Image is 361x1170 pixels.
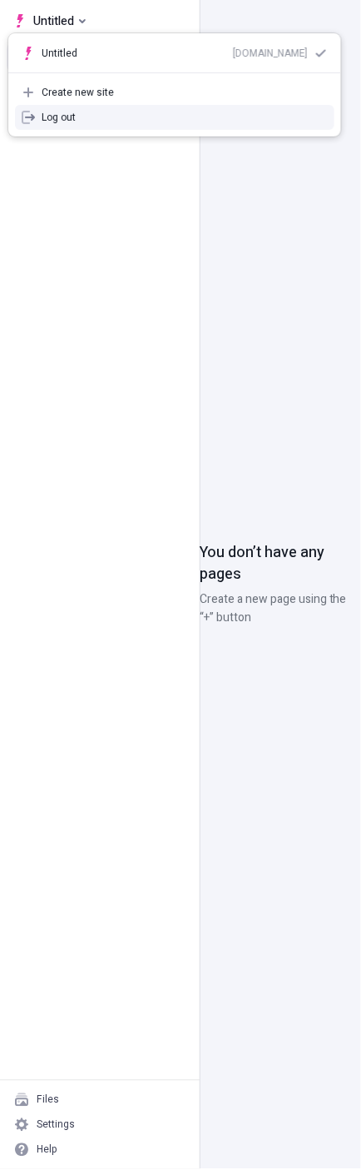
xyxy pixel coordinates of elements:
div: Settings [37,1119,75,1133]
div: Files [37,1094,59,1108]
div: Help [37,1144,57,1158]
div: [DOMAIN_NAME] [233,47,308,60]
span: Untitled [33,11,74,31]
p: Create a new page using the “+” button [200,591,361,628]
div: Untitled [42,47,100,60]
p: You don’t have any pages [200,543,361,586]
div: Suggestions [8,34,341,72]
button: Select site [7,8,92,33]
